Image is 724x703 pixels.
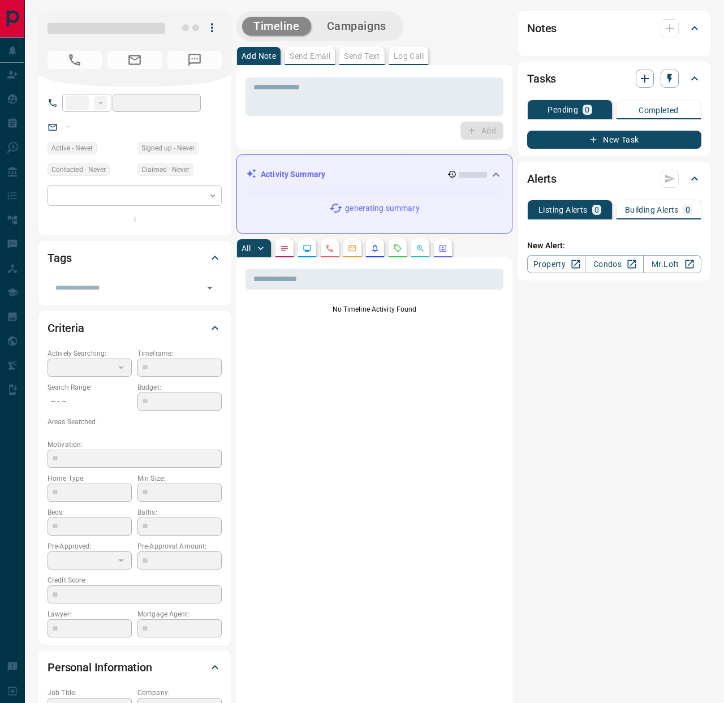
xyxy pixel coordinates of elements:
p: Credit Score: [48,575,222,585]
h2: Notes [527,19,557,37]
svg: Notes [280,244,289,253]
p: 0 [594,206,599,214]
p: No Timeline Activity Found [245,304,503,314]
p: Pre-Approval Amount: [137,541,222,551]
p: Pre-Approved: [48,541,132,551]
p: All [242,244,251,252]
p: Add Note [242,52,276,60]
p: Home Type: [48,473,132,484]
p: Search Range: [48,382,132,393]
p: 0 [585,106,589,114]
svg: Agent Actions [438,244,447,253]
a: Mr.Loft [643,255,701,273]
span: Signed up - Never [141,143,195,154]
a: Property [527,255,585,273]
p: Pending [548,106,578,114]
h2: Alerts [527,170,557,188]
div: Tags [48,244,222,271]
a: -- [66,122,70,131]
svg: Lead Browsing Activity [303,244,312,253]
p: Min Size: [137,473,222,484]
svg: Requests [393,244,402,253]
svg: Listing Alerts [370,244,380,253]
h2: Personal Information [48,658,152,676]
h2: Criteria [48,319,84,337]
div: Criteria [48,314,222,342]
div: Tasks [527,65,701,92]
div: Notes [527,15,701,42]
p: New Alert: [527,240,701,252]
p: Completed [639,106,679,114]
button: Campaigns [316,17,398,36]
span: No Email [107,51,162,69]
p: 0 [686,206,690,214]
span: No Number [48,51,102,69]
p: Timeframe: [137,348,222,359]
div: Personal Information [48,654,222,681]
p: Company: [137,688,222,698]
p: Budget: [137,382,222,393]
p: Lawyer: [48,609,132,619]
p: Building Alerts [625,206,679,214]
p: -- - -- [48,393,132,411]
button: Timeline [242,17,311,36]
p: Beds: [48,507,132,517]
p: Baths: [137,507,222,517]
p: Activity Summary [261,169,325,180]
div: Alerts [527,165,701,192]
p: Motivation: [48,439,222,450]
h2: Tags [48,249,71,267]
span: No Number [167,51,222,69]
span: Claimed - Never [141,164,189,175]
a: Condos [585,255,643,273]
span: Active - Never [51,143,93,154]
button: Open [202,280,218,296]
svg: Emails [348,244,357,253]
p: Mortgage Agent: [137,609,222,619]
p: generating summary [345,202,419,214]
p: Listing Alerts [538,206,588,214]
svg: Opportunities [416,244,425,253]
button: New Task [527,131,701,149]
span: Contacted - Never [51,164,106,175]
div: Activity Summary [246,164,503,185]
p: Actively Searching: [48,348,132,359]
p: Job Title: [48,688,132,698]
svg: Calls [325,244,334,253]
p: Areas Searched: [48,417,222,427]
h2: Tasks [527,70,556,88]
